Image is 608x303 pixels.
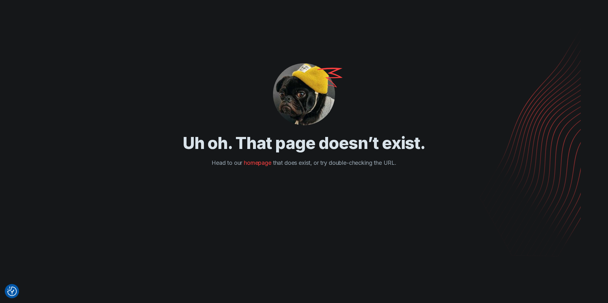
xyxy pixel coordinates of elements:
img: 404 [273,63,335,125]
h1: Uh oh. That page doesn’t exist. [101,133,507,153]
a: homepage [244,159,271,166]
img: Revisit consent button [7,287,17,296]
p: Head to our that does exist, or try double-checking the URL. [101,158,507,167]
button: Consent Preferences [7,287,17,296]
